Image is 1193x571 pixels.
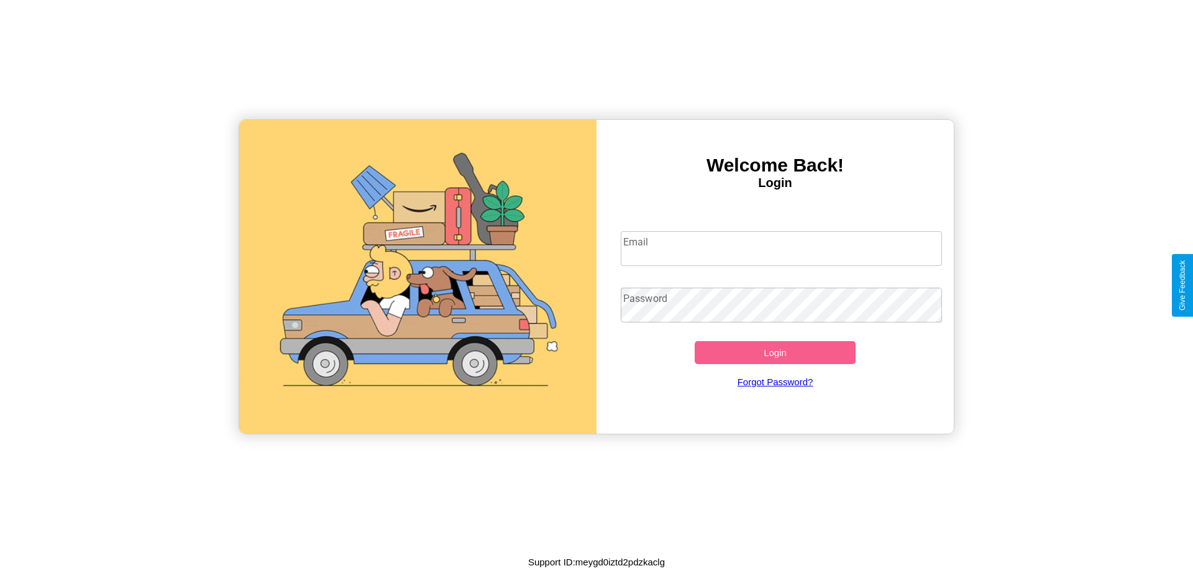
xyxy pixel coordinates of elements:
[615,364,936,400] a: Forgot Password?
[528,554,665,570] p: Support ID: meygd0iztd2pdzkaclg
[1178,260,1187,311] div: Give Feedback
[239,120,596,434] img: gif
[596,155,954,176] h3: Welcome Back!
[695,341,856,364] button: Login
[596,176,954,190] h4: Login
